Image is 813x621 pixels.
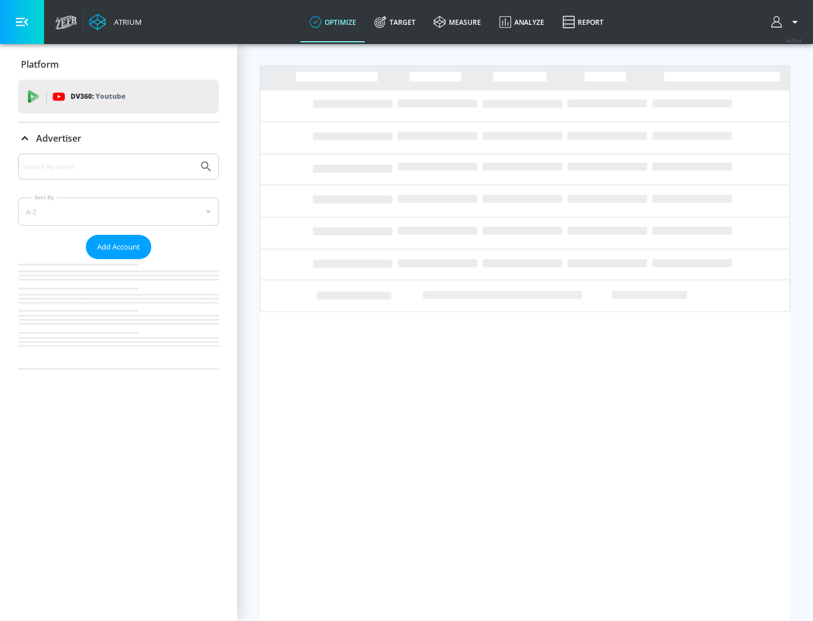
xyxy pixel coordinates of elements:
p: Advertiser [36,132,81,145]
div: A-Z [18,198,219,226]
p: Platform [21,58,59,71]
div: Advertiser [18,123,219,154]
button: Add Account [86,235,151,259]
nav: list of Advertiser [18,259,219,369]
div: Atrium [110,17,142,27]
a: Target [365,2,425,42]
a: measure [425,2,490,42]
span: Add Account [97,240,140,253]
a: optimize [300,2,365,42]
a: Atrium [89,14,142,30]
p: Youtube [95,90,125,102]
label: Sort By [32,194,56,201]
input: Search by name [23,159,194,174]
div: Advertiser [18,154,219,369]
a: Analyze [490,2,553,42]
div: Platform [18,49,219,80]
p: DV360: [71,90,125,103]
span: v 4.25.4 [786,37,802,43]
a: Report [553,2,613,42]
div: DV360: Youtube [18,80,219,113]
